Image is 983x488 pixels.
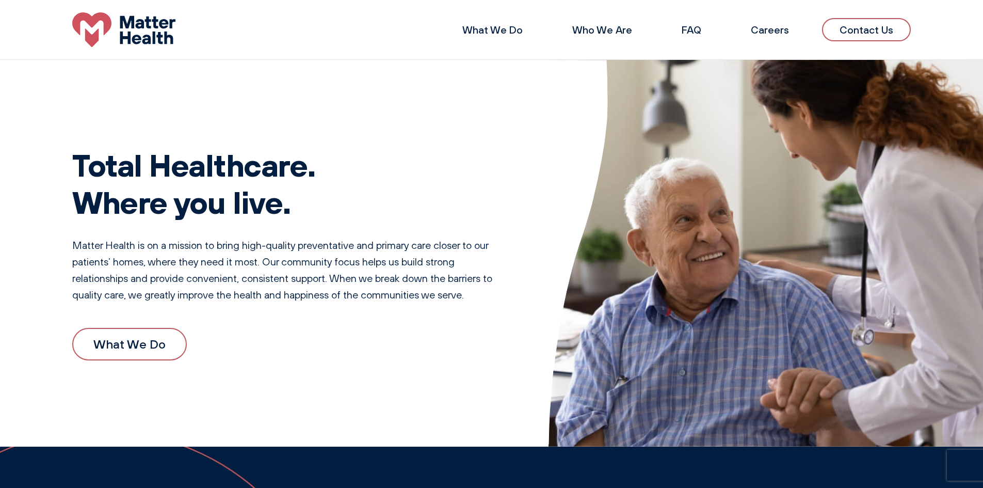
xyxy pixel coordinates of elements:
a: FAQ [682,23,701,36]
a: What We Do [72,328,187,360]
a: Contact Us [822,18,911,41]
p: Matter Health is on a mission to bring high-quality preventative and primary care closer to our p... [72,237,507,303]
a: Who We Are [572,23,632,36]
a: Careers [751,23,789,36]
h1: Total Healthcare. Where you live. [72,146,507,221]
a: What We Do [462,23,523,36]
